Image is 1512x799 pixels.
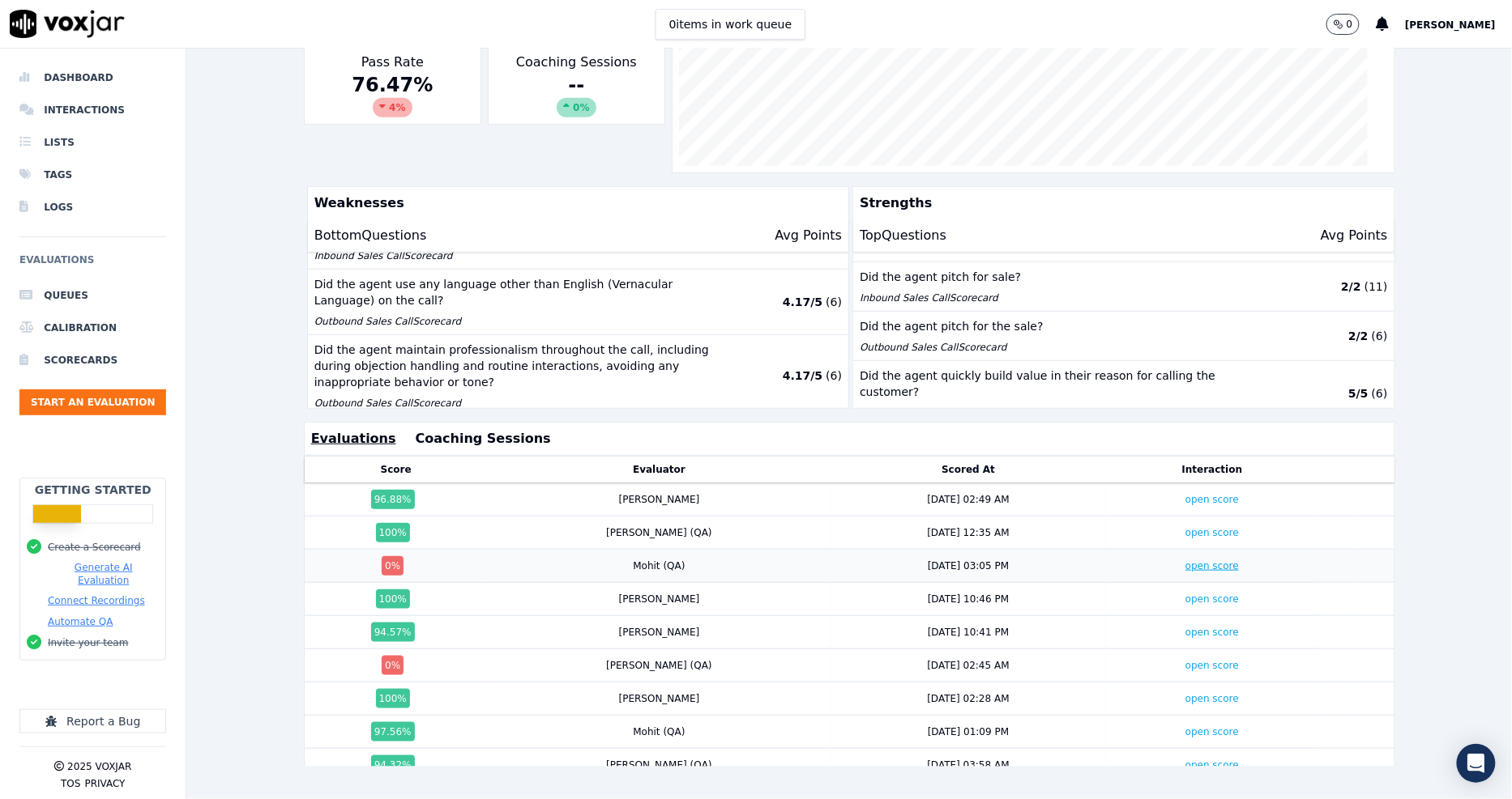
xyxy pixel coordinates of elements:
button: Evaluations [311,429,396,448]
a: open score [1185,627,1239,638]
a: open score [1185,726,1239,737]
h6: Evaluations [19,250,166,279]
div: -- [495,72,658,117]
p: 2 / 2 [1341,278,1361,295]
p: Outbound Sales Call Scorecard [314,315,711,328]
button: Did the agent maintain professionalism throughout the call, including during objection handling a... [308,335,848,417]
p: Avg Points [1321,226,1388,245]
div: [DATE] 12:35 AM [928,526,1010,539]
p: Outbound Sales Call Scorecard [860,341,1256,354]
h2: Getting Started [35,482,152,498]
p: 5 / 5 [1348,385,1369,402]
div: [PERSON_NAME] [619,692,700,705]
a: Queues [19,279,166,312]
div: 0 % [382,556,404,576]
div: [PERSON_NAME] (QA) [606,526,712,539]
p: Outbound Sales Call Scorecard [314,397,711,410]
a: Calibration [19,312,166,344]
div: Pass Rate [304,45,481,125]
div: 94.57 % [371,623,415,642]
button: 0items in work queue [656,9,806,40]
div: [DATE] 03:58 AM [928,759,1010,771]
span: [PERSON_NAME] [1405,19,1496,31]
div: [DATE] 10:46 PM [928,593,1009,606]
p: Did the agent quickly build value in their reason for calling the customer? [860,368,1256,400]
div: 0 % [382,656,404,675]
div: Mohit (QA) [633,725,685,738]
div: [PERSON_NAME] [619,493,700,506]
p: Outbound Sales Call Scorecard [860,406,1256,419]
a: Lists [19,126,166,159]
a: Interactions [19,94,166,126]
div: Open Intercom Messenger [1457,744,1496,783]
div: 100 % [376,689,410,708]
button: Generate AI Evaluation [48,561,159,587]
p: ( 11 ) [1365,278,1388,295]
div: 97.56 % [371,722,415,742]
a: open score [1185,527,1239,538]
p: 4.17 / 5 [783,368,822,384]
div: 4 % [373,98,412,117]
a: open score [1185,693,1239,704]
div: [PERSON_NAME] (QA) [606,659,712,672]
div: [PERSON_NAME] (QA) [606,759,712,771]
p: 0 [1347,18,1353,31]
div: [DATE] 02:45 AM [928,659,1010,672]
p: Weaknesses [308,187,842,219]
div: [DATE] 03:05 PM [928,559,1009,572]
p: Did the agent maintain professionalism throughout the call, including during objection handling a... [314,342,711,390]
a: Scorecards [19,344,166,376]
p: Did the agent use any language other than English (Vernacular Language) on the call? [314,276,711,308]
div: [DATE] 10:41 PM [928,626,1009,639]
p: Inbound Sales Call Scorecard [314,249,711,262]
button: Start an Evaluation [19,389,166,415]
div: 94.32 % [371,755,415,775]
button: Coaching Sessions [416,429,551,448]
p: Strengths [853,187,1387,219]
p: Avg Points [775,226,842,245]
button: Scored At [942,463,995,476]
a: open score [1185,560,1239,572]
div: [PERSON_NAME] [619,593,700,606]
button: Did the agent pitch for sale? Inbound Sales CallScorecard 2/2 (11) [853,262,1394,312]
a: open score [1185,494,1239,505]
a: open score [1185,660,1239,671]
p: Top Questions [860,226,946,245]
button: Did the agent pitch for the sale? Outbound Sales CallScorecard 2/2 (6) [853,312,1394,361]
button: Interaction [1182,463,1243,476]
div: [DATE] 01:09 PM [928,725,1009,738]
button: 0 [1326,14,1360,35]
p: 2 / 2 [1348,328,1369,344]
div: [DATE] 02:49 AM [928,493,1010,506]
p: Did the agent pitch for the sale? [860,318,1256,334]
a: Logs [19,191,166,223]
p: Inbound Sales Call Scorecard [860,291,1256,304]
div: 100 % [376,589,410,609]
p: Did the agent pitch for sale? [860,269,1256,285]
button: Evaluator [633,463,686,476]
a: open score [1185,759,1239,771]
button: Invite your team [48,636,128,649]
p: ( 6 ) [1372,385,1388,402]
p: Bottom Questions [314,226,427,245]
div: Coaching Sessions [488,45,665,125]
button: Connect Recordings [48,594,145,607]
p: ( 6 ) [1372,328,1388,344]
a: open score [1185,593,1239,605]
button: Did the agent quickly build value in their reason for calling the customer? Outbound Sales CallSc... [853,361,1394,427]
button: Score [381,463,412,476]
button: TOS [61,777,80,790]
a: Tags [19,159,166,191]
div: 0% [557,98,596,117]
button: 0 [1326,14,1377,35]
button: Create a Scorecard [48,541,141,554]
div: [DATE] 02:28 AM [928,692,1010,705]
a: Dashboard [19,62,166,94]
div: 100 % [376,523,410,542]
button: [PERSON_NAME] [1405,15,1512,34]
